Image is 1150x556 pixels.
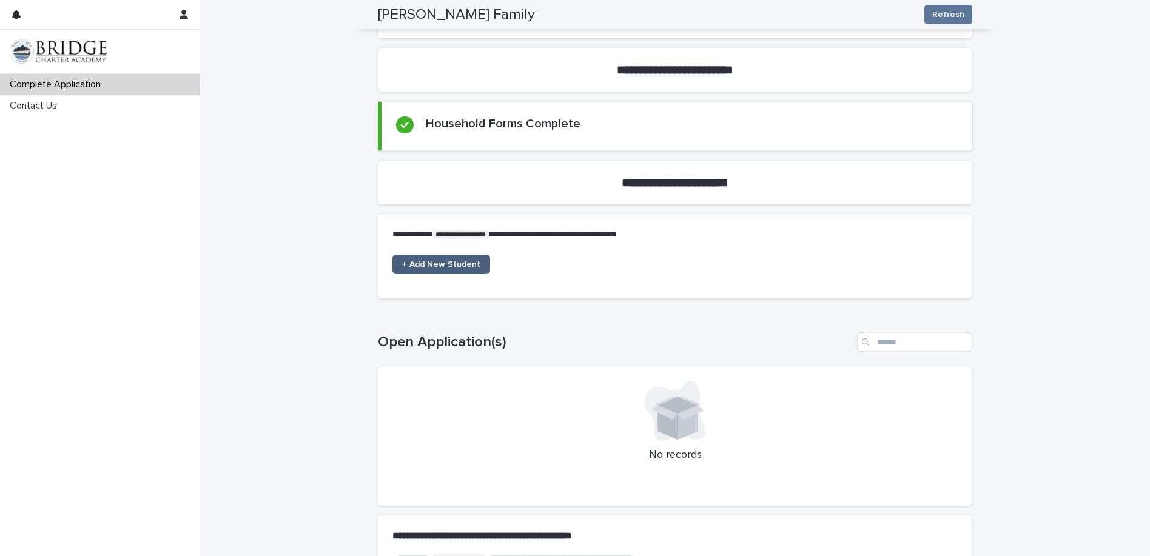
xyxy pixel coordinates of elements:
a: + Add New Student [392,255,490,274]
p: No records [392,449,958,462]
input: Search [857,332,972,352]
h2: [PERSON_NAME] Family [378,6,535,24]
p: Complete Application [5,79,110,90]
h2: Household Forms Complete [426,116,580,131]
button: Refresh [924,5,972,24]
span: Refresh [932,8,964,21]
img: V1C1m3IdTEidaUdm9Hs0 [10,39,107,64]
p: Contact Us [5,100,67,112]
span: + Add New Student [402,260,480,269]
h1: Open Application(s) [378,333,852,351]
